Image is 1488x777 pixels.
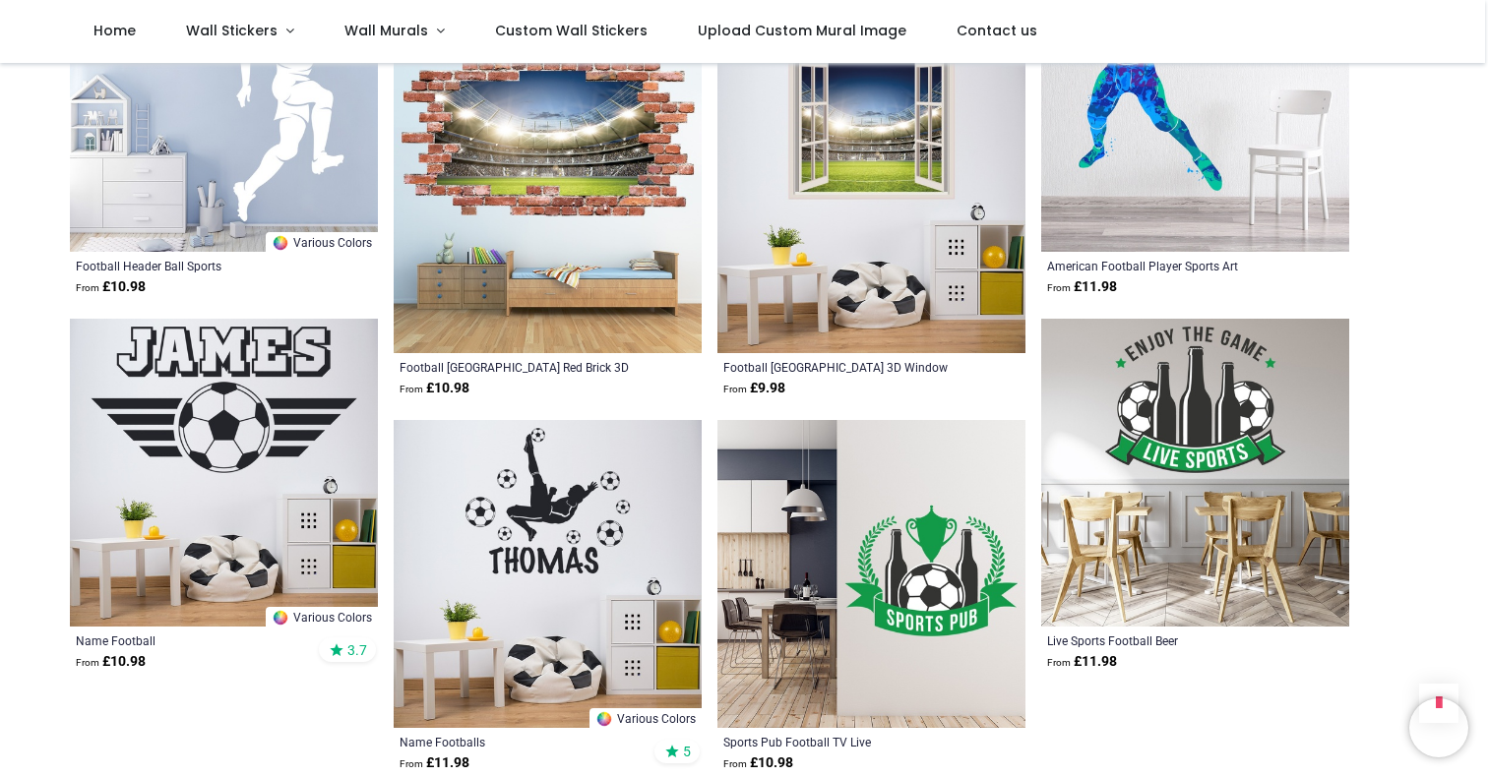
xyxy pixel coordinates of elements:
strong: £ 10.98 [76,652,146,672]
strong: £ 11.98 [1047,652,1117,672]
a: Football [GEOGRAPHIC_DATA] Red Brick 3D Hole In The [400,359,637,375]
a: American Football Player Sports Art [1047,258,1284,273]
img: Personalised Name Football Wall Sticker - Mod1 [70,319,378,627]
span: Home [93,21,136,40]
span: 3.7 [347,641,367,659]
img: Sports Pub Football TV Live Wall Sticker [717,420,1025,728]
a: Sports Pub Football TV Live [723,734,961,749]
span: From [76,282,99,293]
span: 5 [683,743,691,760]
span: From [1047,282,1071,293]
span: From [1047,657,1071,668]
a: Various Colors [266,232,378,252]
span: From [400,384,423,394]
a: Live Sports Football Beer [1047,632,1284,648]
span: From [723,758,747,769]
span: From [76,657,99,668]
img: Football Pitch Stadium Red Brick 3D Hole In The Wall Sticker [394,45,702,353]
img: Football Pitch Stadium 3D Window Wall Sticker [717,45,1025,353]
strong: £ 10.98 [76,277,146,297]
iframe: Brevo live chat [1409,698,1468,757]
img: Color Wheel [595,710,613,728]
img: Color Wheel [272,609,289,627]
span: From [723,384,747,394]
strong: £ 11.98 [1047,277,1117,297]
strong: £ 10.98 [400,379,469,398]
strong: £ 11.98 [400,753,469,773]
a: Football Header Ball Sports [76,258,313,273]
span: Wall Murals [344,21,428,40]
span: Wall Stickers [186,21,278,40]
a: Various Colors [266,607,378,627]
span: Upload Custom Mural Image [698,21,906,40]
img: Color Wheel [272,234,289,252]
span: Custom Wall Stickers [495,21,648,40]
span: From [400,758,423,769]
a: Various Colors [589,708,702,728]
img: Live Sports Football Beer Wall Sticker [1041,319,1349,627]
a: Name Footballs [400,734,637,749]
span: Contact us [957,21,1037,40]
strong: £ 10.98 [723,753,793,773]
img: Personalised Name Footballs Wall Sticker [394,420,702,728]
a: Football [GEOGRAPHIC_DATA] 3D Window [723,359,961,375]
a: Name Football [76,632,313,648]
strong: £ 9.98 [723,379,785,398]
